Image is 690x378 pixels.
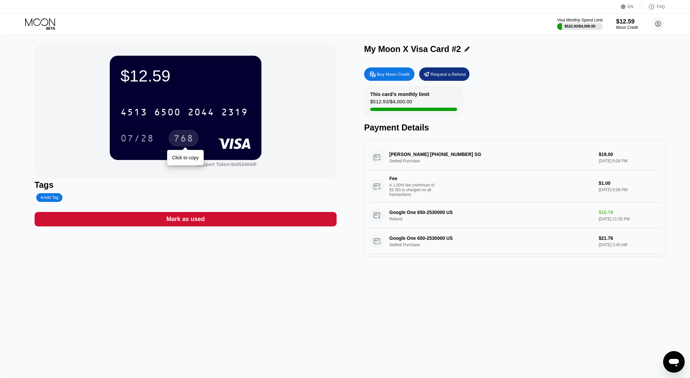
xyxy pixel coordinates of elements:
[369,170,661,203] div: FeeA 1.00% fee (minimum of $1.00) is charged on all transactions$1.00[DATE] 6:08 PM
[616,18,638,30] div: $12.59Moon Credit
[364,123,666,132] div: Payment Details
[40,195,58,200] div: Add Tag
[36,193,62,202] div: Add Tag
[599,180,661,186] div: $1.00
[621,3,641,10] div: EN
[599,187,661,192] div: [DATE] 6:08 PM
[389,183,440,197] div: A 1.00% fee (minimum of $1.00) is charged on all transactions
[197,162,256,167] div: Support Token: 8e05340d4f
[120,66,251,85] div: $12.59
[389,176,436,181] div: Fee
[657,4,665,9] div: FAQ
[120,108,147,118] div: 4513
[154,108,181,118] div: 6500
[168,130,199,147] div: 768
[116,104,252,120] div: 4513650020442319
[370,91,429,97] div: This card’s monthly limit
[641,3,665,10] div: FAQ
[663,351,685,373] iframe: Кнопка запуска окна обмена сообщениями
[616,25,638,30] div: Moon Credit
[557,18,602,22] div: Visa Monthly Spend Limit
[174,134,194,145] div: 768
[364,67,414,81] div: Buy Moon Credit
[419,67,470,81] div: Request a Refund
[564,24,595,28] div: $522.93 / $4,000.00
[616,18,638,25] div: $12.59
[370,99,412,108] div: $512.93 / $4,000.00
[377,71,409,77] div: Buy Moon Credit
[115,130,159,147] div: 07/28
[35,212,337,226] div: Mark as used
[431,71,466,77] div: Request a Refund
[364,44,461,54] div: My Moon X Visa Card #2
[557,18,602,30] div: Visa Monthly Spend Limit$522.93/$4,000.00
[369,254,661,286] div: FeeA 1.00% fee (minimum of $1.00) is charged on all transactions$1.00[DATE] 3:40 AM
[188,108,214,118] div: 2044
[166,215,205,223] div: Mark as used
[120,134,154,145] div: 07/28
[172,155,199,160] div: Click to copy
[197,162,256,167] div: Support Token:8e05340d4f
[221,108,248,118] div: 2319
[628,4,634,9] div: EN
[35,180,337,190] div: Tags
